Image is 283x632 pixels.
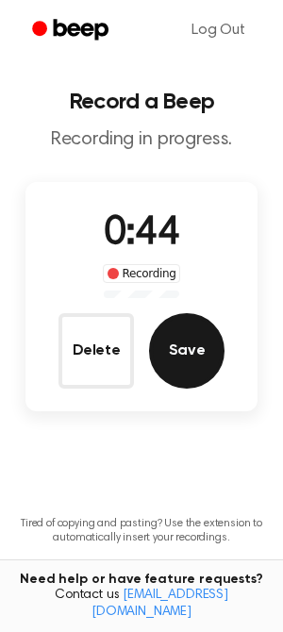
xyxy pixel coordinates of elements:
[104,214,179,254] span: 0:44
[19,12,125,49] a: Beep
[11,588,272,621] span: Contact us
[58,313,134,389] button: Delete Audio Record
[92,589,228,619] a: [EMAIL_ADDRESS][DOMAIN_NAME]
[173,8,264,53] a: Log Out
[103,264,181,283] div: Recording
[15,91,268,113] h1: Record a Beep
[149,313,225,389] button: Save Audio Record
[15,517,268,545] p: Tired of copying and pasting? Use the extension to automatically insert your recordings.
[15,128,268,152] p: Recording in progress.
